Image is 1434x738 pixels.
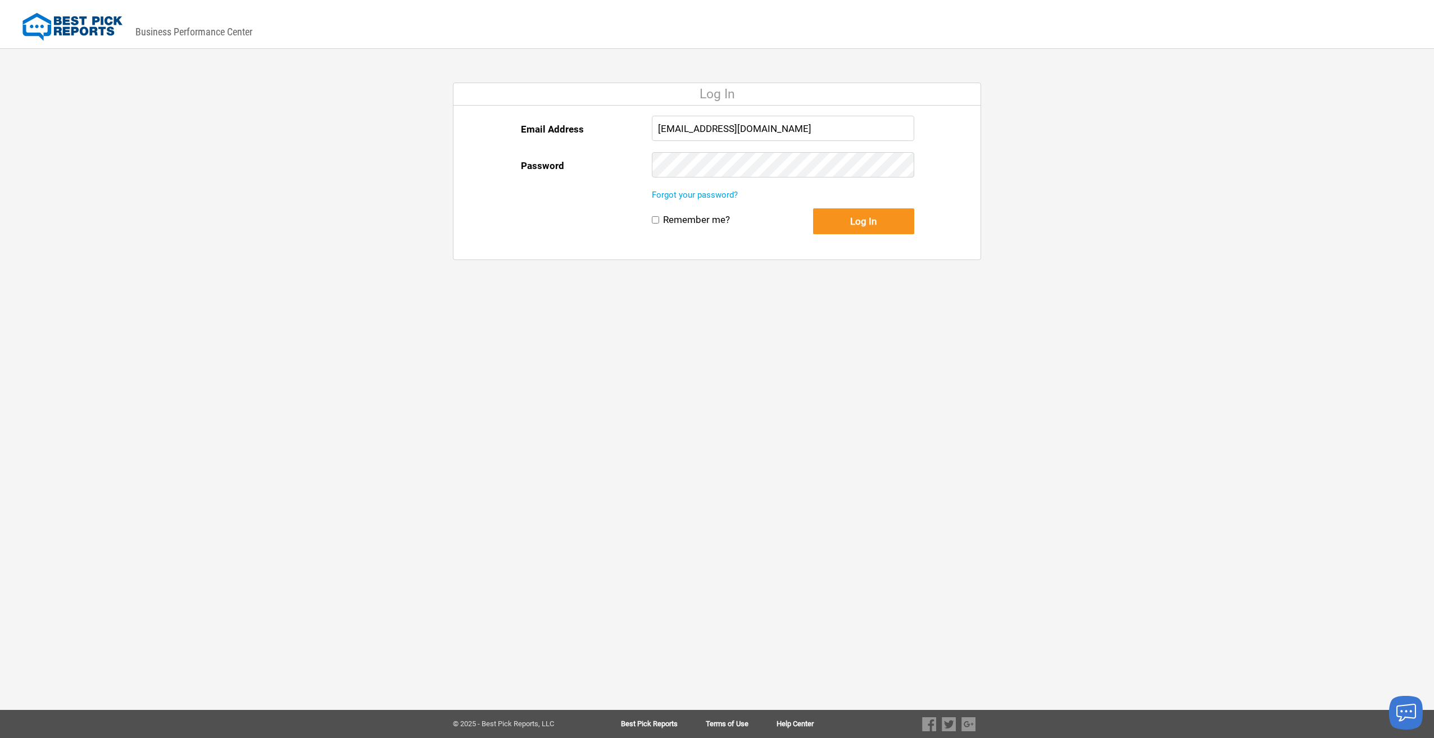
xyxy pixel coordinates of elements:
[453,720,585,728] div: © 2025 - Best Pick Reports, LLC
[813,208,914,234] button: Log In
[706,720,777,728] a: Terms of Use
[1389,696,1423,730] button: Launch chat
[663,214,730,226] label: Remember me?
[621,720,706,728] a: Best Pick Reports
[521,152,564,179] label: Password
[453,83,981,106] div: Log In
[521,116,584,143] label: Email Address
[652,190,738,200] a: Forgot your password?
[22,13,122,41] img: Best Pick Reports Logo
[777,720,814,728] a: Help Center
